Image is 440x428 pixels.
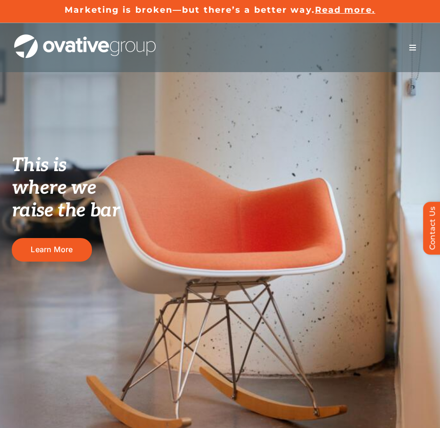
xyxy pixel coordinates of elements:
nav: Menu [399,38,426,57]
a: Marketing is broken—but there’s a better way. [65,5,315,15]
span: This is [12,154,66,177]
span: where we raise the bar [12,177,120,222]
a: Read more. [315,5,375,15]
a: Learn More [12,238,92,261]
a: OG_Full_horizontal_WHT [14,33,156,42]
span: Learn More [31,245,73,254]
